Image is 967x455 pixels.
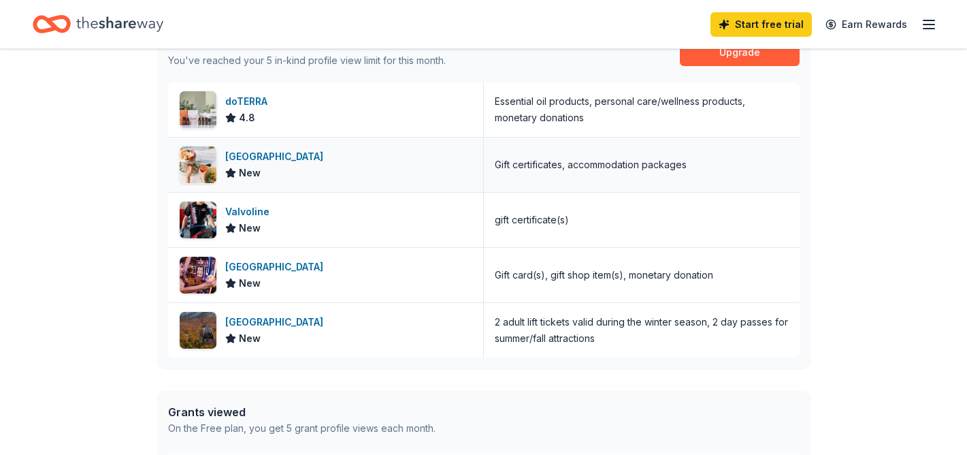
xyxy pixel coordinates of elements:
[33,8,163,40] a: Home
[225,148,329,165] div: [GEOGRAPHIC_DATA]
[239,165,261,181] span: New
[225,314,329,330] div: [GEOGRAPHIC_DATA]
[168,404,436,420] div: Grants viewed
[180,202,216,238] img: Image for Valvoline
[180,312,216,349] img: Image for Loon Mountain Resort
[239,275,261,292] span: New
[180,91,216,128] img: Image for doTERRA
[225,204,275,220] div: Valvoline
[495,314,789,347] div: 2 adult lift tickets valid during the winter season, 2 day passes for summer/fall attractions
[239,330,261,347] span: New
[180,257,216,294] img: Image for Foxwoods Resort Casino
[710,12,812,37] a: Start free trial
[168,420,436,437] div: On the Free plan, you get 5 grant profile views each month.
[225,93,273,110] div: doTERRA
[817,12,915,37] a: Earn Rewards
[239,220,261,236] span: New
[225,259,329,275] div: [GEOGRAPHIC_DATA]
[680,39,800,66] a: Upgrade
[168,52,446,69] div: You've reached your 5 in-kind profile view limit for this month.
[495,267,713,283] div: Gift card(s), gift shop item(s), monetary donation
[495,212,569,228] div: gift certificate(s)
[495,157,687,173] div: Gift certificates, accommodation packages
[495,93,789,126] div: Essential oil products, personal care/wellness products, monetary donations
[239,110,255,126] span: 4.8
[180,146,216,183] img: Image for Ocean House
